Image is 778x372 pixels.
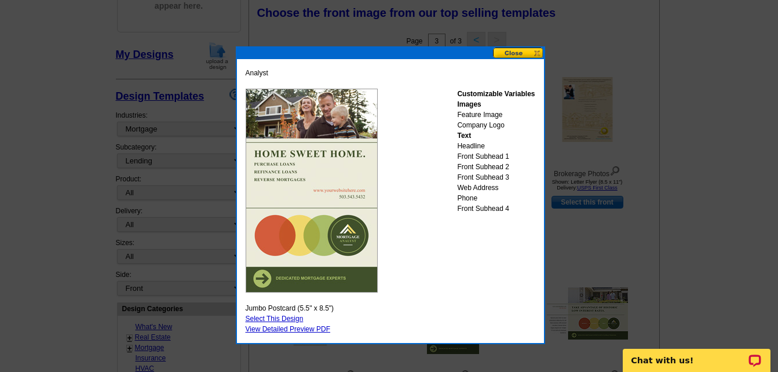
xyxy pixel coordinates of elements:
img: GENPJFanalyst.jpg [246,89,378,293]
span: Analyst [246,68,268,78]
strong: Images [457,100,481,108]
a: Select This Design [246,315,304,323]
span: Jumbo Postcard (5.5" x 8.5") [246,303,334,313]
strong: Customizable Variables [457,90,535,98]
strong: Text [457,132,471,140]
div: Feature Image Company Logo Headline Front Subhead 1 Front Subhead 2 Front Subhead 3 Web Address P... [457,89,535,214]
iframe: LiveChat chat widget [615,335,778,372]
a: View Detailed Preview PDF [246,325,331,333]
